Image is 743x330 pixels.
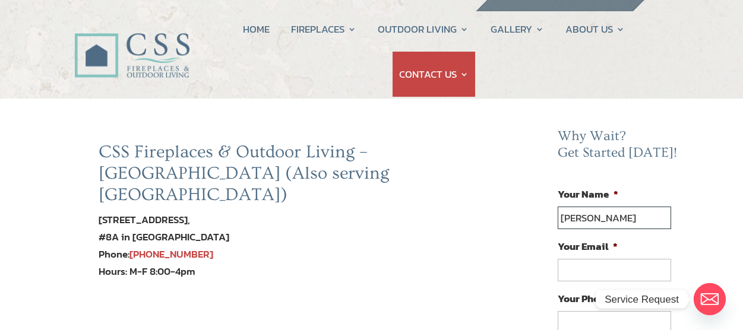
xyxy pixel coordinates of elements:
[558,128,680,167] h2: Why Wait? Get Started [DATE]!
[291,7,356,52] a: FIREPLACES
[694,283,726,315] a: Email
[558,292,620,305] label: Your Phone
[99,142,389,205] a: CSS Fireplaces & Outdoor Living – [GEOGRAPHIC_DATA] (Also serving [GEOGRAPHIC_DATA])
[558,240,618,253] label: Your Email
[99,263,480,280] div: Hours: M-F 8:00-4pm
[74,2,189,84] img: CSS Fireplaces & Outdoor Living (Formerly Construction Solutions & Supply)- Jacksonville Ormond B...
[243,7,270,52] a: HOME
[558,188,618,201] label: Your Name
[399,52,469,97] a: CONTACT US
[99,211,480,263] div: [STREET_ADDRESS], #8A in [GEOGRAPHIC_DATA] Phone:
[378,7,469,52] a: OUTDOOR LIVING
[491,7,544,52] a: GALLERY
[129,246,213,262] a: [PHONE_NUMBER]
[565,7,625,52] a: ABOUT US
